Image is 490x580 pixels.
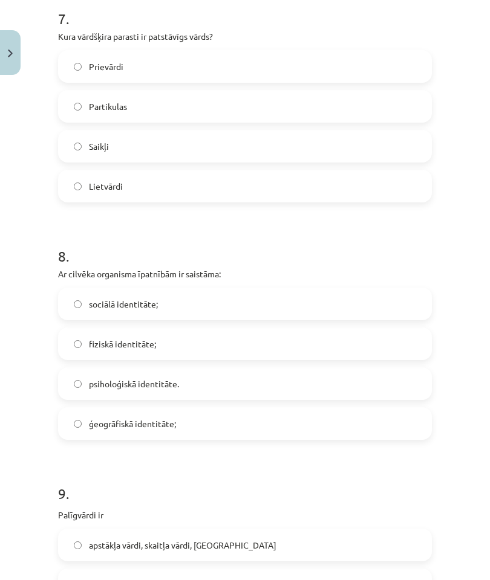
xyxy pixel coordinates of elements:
[74,420,82,428] input: ģeogrāfiskā identitāte;
[58,268,432,280] p: Ar cilvēka organisma īpatnībām ir saistāma:
[89,417,176,430] span: ģeogrāfiskā identitāte;
[74,541,82,549] input: apstākļa vārdi, skaitļa vārdi, [GEOGRAPHIC_DATA]
[74,340,82,348] input: fiziskā identitāte;
[89,140,109,153] span: Saikļi
[74,182,82,190] input: Lietvārdi
[58,509,432,521] p: Palīgvārdi ir
[58,464,432,501] h1: 9 .
[58,227,432,264] h1: 8 .
[89,180,123,193] span: Lietvārdi
[89,539,276,552] span: apstākļa vārdi, skaitļa vārdi, [GEOGRAPHIC_DATA]
[89,60,123,73] span: Prievārdi
[74,380,82,388] input: psiholoģiskā identitāte.
[74,63,82,71] input: Prievārdi
[58,30,432,43] p: Kura vārdšķira parasti ir patstāvīgs vārds?
[89,298,158,311] span: sociālā identitāte;
[89,338,156,350] span: fiziskā identitāte;
[8,50,13,57] img: icon-close-lesson-0947bae3869378f0d4975bcd49f059093ad1ed9edebbc8119c70593378902aed.svg
[74,143,82,150] input: Saikļi
[74,300,82,308] input: sociālā identitāte;
[89,378,179,390] span: psiholoģiskā identitāte.
[74,103,82,111] input: Partikulas
[89,100,127,113] span: Partikulas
